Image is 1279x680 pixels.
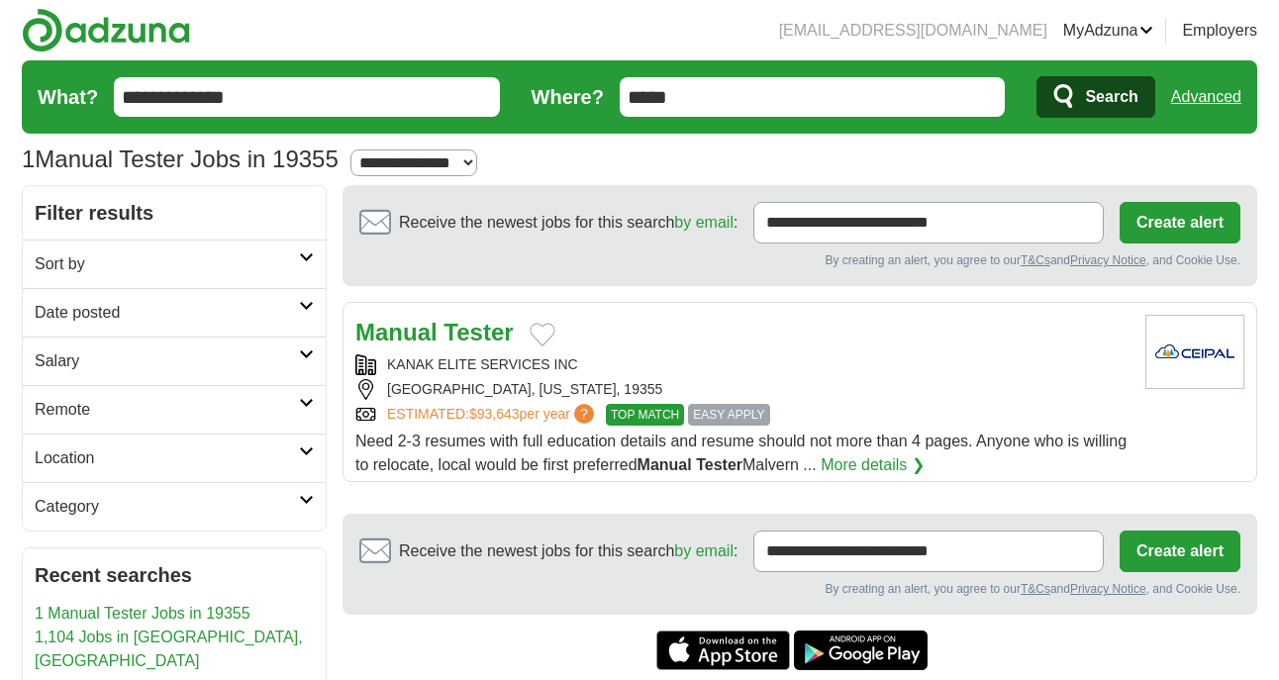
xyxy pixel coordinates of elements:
span: $93,643 [469,406,520,422]
a: Privacy Notice [1070,253,1146,267]
span: Search [1085,77,1137,117]
a: T&Cs [1021,253,1050,267]
span: Receive the newest jobs for this search : [399,539,738,563]
button: Create alert [1120,202,1240,243]
a: Sort by [23,240,326,288]
strong: Manual [638,456,692,473]
button: Search [1036,76,1154,118]
h2: Remote [35,398,299,422]
h2: Recent searches [35,560,314,590]
a: Location [23,434,326,482]
a: 1 Manual Tester Jobs in 19355 [35,605,250,622]
li: [EMAIL_ADDRESS][DOMAIN_NAME] [779,19,1047,43]
h2: Sort by [35,252,299,276]
a: 1,104 Jobs in [GEOGRAPHIC_DATA], [GEOGRAPHIC_DATA] [35,629,303,669]
button: Create alert [1120,531,1240,572]
h2: Salary [35,349,299,373]
a: Salary [23,337,326,385]
a: MyAdzuna [1063,19,1154,43]
a: Category [23,482,326,531]
div: [GEOGRAPHIC_DATA], [US_STATE], 19355 [355,379,1130,400]
img: Adzuna logo [22,8,190,52]
div: KANAK ELITE SERVICES INC [355,354,1130,375]
strong: Tester [696,456,742,473]
strong: Tester [443,319,513,345]
button: Add to favorite jobs [530,323,555,346]
img: Company logo [1145,315,1244,389]
span: EASY APPLY [688,404,769,426]
div: By creating an alert, you agree to our and , and Cookie Use. [359,251,1240,269]
a: by email [674,214,734,231]
a: More details ❯ [821,453,925,477]
div: By creating an alert, you agree to our and , and Cookie Use. [359,580,1240,598]
a: Manual Tester [355,319,514,345]
a: Remote [23,385,326,434]
a: Advanced [1171,77,1241,117]
a: Privacy Notice [1070,582,1146,596]
h2: Location [35,446,299,470]
h2: Date posted [35,301,299,325]
a: Date posted [23,288,326,337]
span: Need 2-3 resumes with full education details and resume should not more than 4 pages. Anyone who ... [355,433,1127,473]
span: 1 [22,142,35,177]
span: ? [574,404,594,424]
h2: Filter results [23,186,326,240]
label: What? [38,82,98,112]
span: TOP MATCH [606,404,684,426]
a: T&Cs [1021,582,1050,596]
a: Get the iPhone app [656,631,790,670]
label: Where? [532,82,604,112]
a: ESTIMATED:$93,643per year? [387,404,598,426]
strong: Manual [355,319,438,345]
h1: Manual Tester Jobs in 19355 [22,146,339,172]
a: Get the Android app [794,631,928,670]
a: Employers [1182,19,1257,43]
span: Receive the newest jobs for this search : [399,211,738,235]
a: by email [674,542,734,559]
h2: Category [35,495,299,519]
